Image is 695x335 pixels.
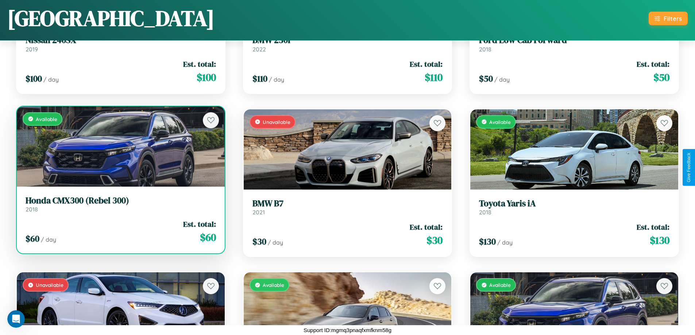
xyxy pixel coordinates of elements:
span: Est. total: [637,222,669,232]
span: Unavailable [263,119,290,125]
span: Unavailable [36,282,63,288]
span: $ 50 [653,70,669,85]
span: Est. total: [183,59,216,69]
span: Available [489,282,511,288]
a: Toyota Yaris iA2018 [479,198,669,216]
span: 2021 [252,209,265,216]
span: / day [494,76,510,83]
span: $ 60 [200,230,216,245]
span: $ 50 [479,73,493,85]
iframe: Intercom live chat [7,310,25,328]
span: / day [268,239,283,246]
span: 2022 [252,46,266,53]
h1: [GEOGRAPHIC_DATA] [7,3,215,33]
span: / day [497,239,513,246]
a: Honda CMX300 (Rebel 300)2018 [26,195,216,213]
a: BMW B72021 [252,198,443,216]
span: Est. total: [637,59,669,69]
span: $ 110 [425,70,443,85]
h3: BMW 230i [252,35,443,46]
p: Support ID: mgmq3pnaqfxmfknm58g [304,325,391,335]
h3: BMW B7 [252,198,443,209]
span: $ 60 [26,233,39,245]
div: Give Feedback [686,153,691,182]
a: BMW 230i2022 [252,35,443,53]
span: 2018 [479,46,491,53]
a: Nissan 240SX2019 [26,35,216,53]
span: $ 100 [197,70,216,85]
div: Filters [664,15,682,22]
span: 2018 [479,209,491,216]
h3: Ford Low Cab Forward [479,35,669,46]
h3: Honda CMX300 (Rebel 300) [26,195,216,206]
span: Est. total: [183,219,216,229]
span: Est. total: [410,222,443,232]
span: $ 30 [252,235,266,248]
span: Est. total: [410,59,443,69]
span: $ 110 [252,73,267,85]
span: / day [41,236,56,243]
span: 2018 [26,206,38,213]
span: 2019 [26,46,38,53]
span: $ 130 [650,233,669,248]
span: $ 130 [479,235,496,248]
h3: Toyota Yaris iA [479,198,669,209]
span: Available [263,282,284,288]
span: $ 30 [426,233,443,248]
h3: Nissan 240SX [26,35,216,46]
span: Available [36,116,57,122]
span: / day [43,76,59,83]
span: / day [269,76,284,83]
span: Available [489,119,511,125]
button: Filters [649,12,688,25]
a: Ford Low Cab Forward2018 [479,35,669,53]
span: $ 100 [26,73,42,85]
